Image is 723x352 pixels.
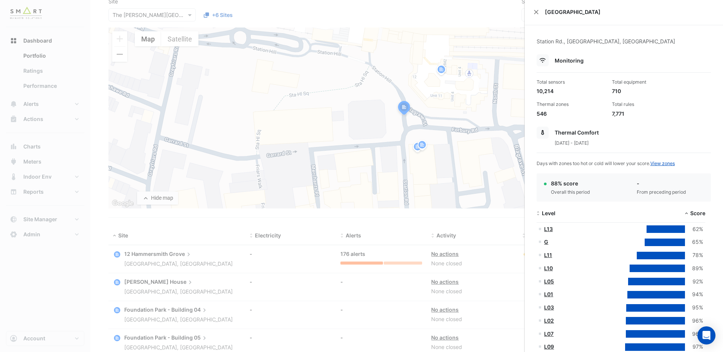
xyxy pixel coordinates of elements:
div: 96% [685,317,703,325]
a: L09 [544,343,554,350]
a: L05 [544,278,554,285]
div: Total sensors [537,79,606,86]
div: Open Intercom Messenger [697,326,715,344]
div: - [637,179,686,187]
span: Score [690,210,705,216]
div: Overall this period [551,189,590,196]
div: 10,214 [537,87,606,95]
div: From preceding period [637,189,686,196]
div: 710 [612,87,681,95]
button: Close [534,9,539,15]
a: L01 [544,291,553,297]
div: 96% [685,330,703,338]
div: 65% [685,238,703,246]
div: 7,771 [612,110,681,118]
a: L11 [544,252,552,258]
a: L13 [544,226,553,232]
span: Days with zones too hot or cold will lower your score. [537,161,675,166]
span: Level [542,210,555,216]
div: Total equipment [612,79,681,86]
div: Total rules [612,101,681,108]
span: [DATE] - [DATE] [555,140,589,146]
div: 88% score [551,179,590,187]
div: 62% [685,225,703,234]
span: Thermal Comfort [555,129,599,136]
a: L02 [544,317,554,324]
div: 89% [685,264,703,273]
a: L03 [544,304,554,311]
div: 94% [685,290,703,299]
div: 95% [685,303,703,312]
span: [GEOGRAPHIC_DATA] [545,8,714,16]
a: G [544,239,548,245]
div: 546 [537,110,606,118]
a: View zones [650,161,675,166]
div: 97% [685,343,703,351]
div: Thermal zones [537,101,606,108]
div: Station Rd., [GEOGRAPHIC_DATA], [GEOGRAPHIC_DATA] [537,37,711,54]
div: 78% [685,251,703,260]
div: 92% [685,277,703,286]
a: L07 [544,331,554,337]
span: Monitoring [555,57,584,64]
a: L10 [544,265,553,271]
